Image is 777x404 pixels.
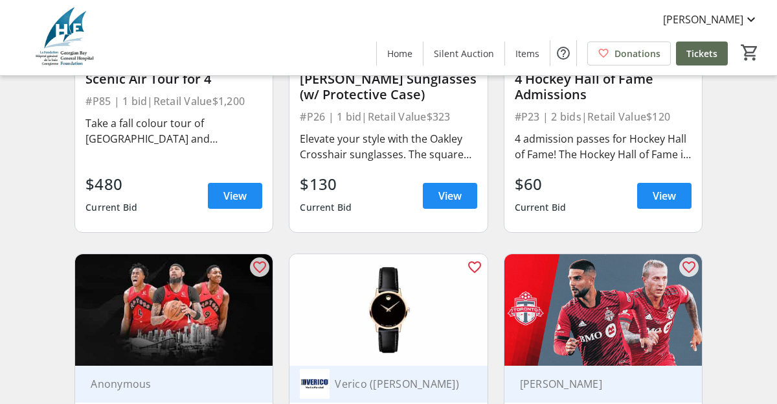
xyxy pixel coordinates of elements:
a: View [423,183,477,209]
div: $60 [515,172,567,196]
span: Silent Auction [434,47,494,60]
div: Current Bid [85,196,137,219]
div: $130 [300,172,352,196]
div: Verico ([PERSON_NAME]) [330,377,461,390]
span: Home [387,47,412,60]
div: #P26 | 1 bid | Retail Value $323 [300,108,477,126]
a: Donations [587,42,671,65]
span: View [653,188,676,204]
button: Cart [738,41,761,64]
img: Pair of Raptors Tickets [75,254,273,366]
a: View [637,183,692,209]
div: [PERSON_NAME] Sunglasses (w/ Protective Case) [300,71,477,102]
a: Home [377,42,423,65]
div: 4 Hockey Hall of Fame Admissions [515,71,692,102]
div: #P85 | 1 bid | Retail Value $1,200 [85,92,262,110]
div: [PERSON_NAME] [515,377,676,390]
a: Silent Auction [423,42,504,65]
span: View [438,188,462,204]
mat-icon: favorite_outline [681,259,697,275]
a: View [208,183,262,209]
div: Current Bid [300,196,352,219]
img: Movado Women's Museum Classic Watch [289,254,487,366]
img: Toronto FC Tickets (2) [504,254,702,366]
a: Tickets [676,42,728,65]
mat-icon: favorite_outline [252,259,267,275]
span: [PERSON_NAME] [663,12,743,27]
button: [PERSON_NAME] [653,9,769,30]
div: $480 [85,172,137,196]
div: Scenic Air Tour for 4 [85,71,262,87]
button: Help [550,40,576,66]
mat-icon: favorite_outline [467,259,482,275]
div: Elevate your style with the Oakley Crosshair sunglasses. The square lens shape and polished lead ... [300,131,477,162]
img: Georgian Bay General Hospital Foundation's Logo [8,5,123,70]
div: Take a fall colour tour of [GEOGRAPHIC_DATA] and [GEOGRAPHIC_DATA] area, by plane! Pilot [PERSON_... [85,115,262,147]
span: Donations [614,47,660,60]
a: Items [505,42,550,65]
img: Verico (Martin Marshall) [300,369,330,399]
span: Tickets [686,47,717,60]
span: View [223,188,247,204]
div: #P23 | 2 bids | Retail Value $120 [515,108,692,126]
div: Current Bid [515,196,567,219]
div: 4 admission passes for Hockey Hall of Fame! The Hockey Hall of Fame is a museum and hall of fame ... [515,131,692,162]
span: Items [515,47,539,60]
div: Anonymous [85,377,247,390]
